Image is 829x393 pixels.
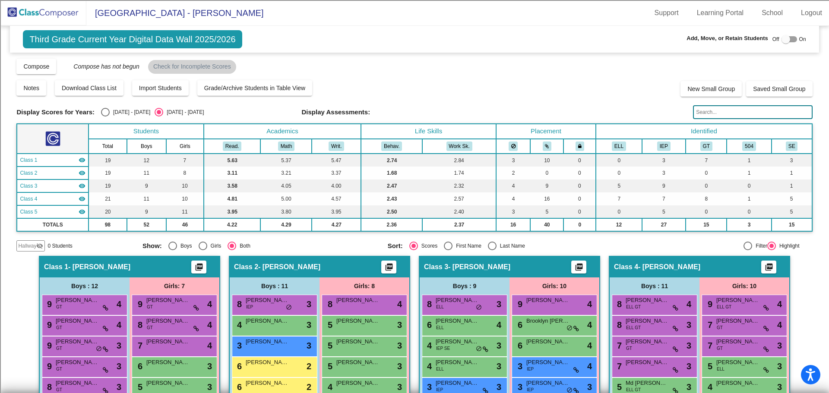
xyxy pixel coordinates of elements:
span: 3 [307,339,311,352]
td: 2.84 [422,154,496,167]
td: 3 [642,154,686,167]
td: 2.50 [361,205,422,218]
span: Display Scores for Years: [16,108,95,116]
td: 2.32 [422,179,496,192]
span: ELL [436,304,444,310]
span: [PERSON_NAME] [436,337,479,346]
td: 19 [89,179,127,192]
th: Total [89,139,127,154]
span: Compose has not begun [65,63,139,70]
button: Compose [16,59,56,74]
td: TOTALS [17,218,89,231]
td: 7 [596,192,642,205]
span: 4 [117,298,121,311]
td: 3 [496,205,531,218]
span: do_not_disturb_alt [96,346,102,352]
td: 40 [530,218,563,231]
span: [PERSON_NAME] [PERSON_NAME] [56,317,99,325]
span: [PERSON_NAME] [526,296,570,305]
span: Display Assessments: [302,108,370,116]
td: 5 [772,205,812,218]
button: ELL [612,141,626,151]
td: 3 [772,154,812,167]
td: No teacher - Haas [17,154,89,167]
span: [PERSON_NAME] [56,358,99,367]
td: 0 [563,154,596,167]
td: 21 [89,192,127,205]
span: 4 [777,318,782,331]
span: GT [717,345,723,352]
button: Saved Small Group [746,81,812,97]
th: Boys [127,139,167,154]
td: 16 [530,192,563,205]
td: 1 [727,154,771,167]
td: 5.37 [260,154,312,167]
span: Hallway [18,242,36,250]
th: Social economic- economically disadvantaged [772,139,812,154]
td: 4.22 [204,218,261,231]
span: 8 [615,299,622,309]
span: [PERSON_NAME] [146,317,190,325]
span: Add, Move, or Retain Students [687,34,768,43]
span: 3 [397,318,402,331]
span: IEP [246,304,253,310]
span: [PERSON_NAME] [436,317,479,325]
th: Gifted and Talented [686,139,727,154]
span: [PERSON_NAME] [526,337,570,346]
td: 3.58 [204,179,261,192]
td: 5 [530,205,563,218]
th: Life Skills [361,124,496,139]
mat-radio-group: Select an option [142,242,381,250]
td: 2.47 [361,179,422,192]
th: Keep with teacher [563,139,596,154]
td: 0 [563,218,596,231]
span: Class 4 [614,263,638,271]
td: No teacher - Baysinger [17,167,89,179]
td: 7 [642,192,686,205]
span: 4 [207,298,212,311]
td: No teacher - Weiss- NO ESL [17,205,89,218]
span: 8 [425,299,432,309]
th: Academics [204,124,361,139]
span: 7 [706,341,712,350]
button: Work Sk. [446,141,472,151]
span: 4 [687,298,691,311]
td: 3.21 [260,167,312,179]
td: 0 [596,205,642,218]
th: Placement [496,124,596,139]
span: [PERSON_NAME] [146,296,190,305]
th: 504 Plan [727,139,771,154]
div: Last Name [497,242,525,250]
mat-icon: visibility [79,170,85,176]
button: IEP [657,141,671,151]
span: [PERSON_NAME] [336,296,380,305]
mat-icon: visibility [79,182,85,189]
td: 4.81 [204,192,261,205]
span: 6 [425,320,432,330]
div: Girls: 10 [509,277,599,295]
mat-icon: visibility [79,208,85,215]
span: Class 2 [234,263,258,271]
button: Download Class List [55,80,123,96]
span: [PERSON_NAME] [56,296,99,305]
span: 7 [706,320,712,330]
td: 1 [727,192,771,205]
td: 0 [563,179,596,192]
span: 5 [326,320,332,330]
span: 0 Students [47,242,72,250]
span: 8 [235,299,242,309]
span: 4 [207,339,212,352]
span: 4 [235,320,242,330]
td: 12 [127,154,167,167]
span: 8 [615,320,622,330]
span: 3 [497,339,501,352]
div: Boys : 9 [420,277,509,295]
td: 5 [596,179,642,192]
span: [PERSON_NAME] [246,337,289,346]
span: GT [56,345,62,352]
input: Search... [693,105,812,119]
div: Boys : 11 [610,277,699,295]
div: First Name [452,242,481,250]
td: 4.57 [312,192,361,205]
span: Compose [23,63,49,70]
